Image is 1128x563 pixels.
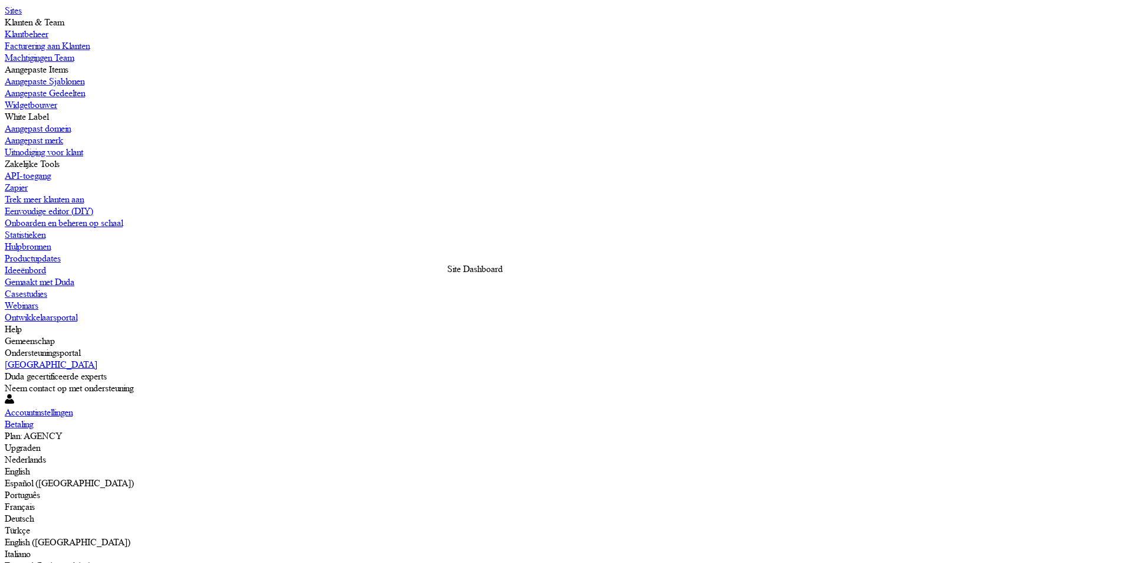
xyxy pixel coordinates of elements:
a: Hulpbronnen [5,241,1123,253]
div: Português [5,489,1123,501]
label: Aangepast merk [5,135,63,146]
div: Upgraden [5,442,1123,454]
iframe: Duda-gen Chat Button Frame [1067,502,1128,563]
label: Gemaakt met Duda [5,276,74,287]
div: English ([GEOGRAPHIC_DATA]) [5,536,1123,548]
label: Klantbeheer [5,28,48,40]
label: Widgetbouwer [5,99,57,110]
label: [GEOGRAPHIC_DATA] [5,359,97,370]
label: Productupdates [5,253,61,264]
label: Webinars [5,300,38,311]
label: Facturering aan Klanten [5,40,90,51]
label: Help [5,323,22,335]
label: Aangepaste Sjablonen [5,76,84,87]
label: Zapier [5,182,28,193]
label: Trek meer klanten aan [5,194,84,205]
label: Uitnodiging voor klant [5,146,83,158]
label: Sites [5,5,22,16]
div: Français [5,501,1123,513]
label: Aangepast domein [5,123,71,134]
div: English [5,466,1123,477]
label: Betaling [5,418,33,430]
label: Duda gecertificeerde experts [5,371,107,382]
label: White Label [5,111,48,122]
div: Deutsch [5,513,1123,525]
div: Italiano [5,548,1123,560]
div: Site Dashboard [447,263,503,275]
label: Hulpbronnen [5,241,51,252]
label: Plan: AGENCY [5,430,62,441]
label: Casestudies [5,288,47,299]
label: Machtigingen Team [5,52,74,63]
label: Nederlands [5,454,46,465]
div: Español ([GEOGRAPHIC_DATA]) [5,477,1123,489]
label: Eenvoudige editor (DIY) [5,205,93,217]
label: Onboarden en beheren op schaal [5,217,123,228]
label: Klanten & Team [5,17,64,28]
label: Aangepaste Gedeelten [5,87,85,99]
label: Ondersteuningsportal [5,347,80,358]
label: Ontwikkelaarsportal [5,312,77,323]
div: Türkçe [5,525,1123,536]
label: Aangepaste Items [5,64,68,75]
label: Ideeënbord [5,264,46,276]
label: Accountinstellingen [5,407,73,418]
label: Zakelijke Tools [5,158,60,169]
label: API-toegang [5,170,51,181]
label: Statistieken [5,229,45,240]
label: Neem contact op met ondersteuning [5,382,133,394]
label: Gemeenschap [5,335,55,346]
